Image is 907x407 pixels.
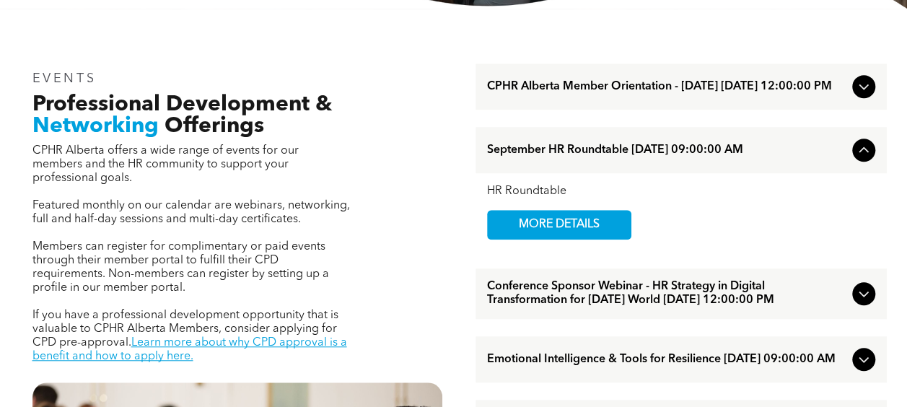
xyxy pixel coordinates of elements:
span: September HR Roundtable [DATE] 09:00:00 AM [487,144,846,157]
span: Professional Development & [32,94,332,115]
a: Learn more about why CPD approval is a benefit and how to apply here. [32,337,347,362]
span: EVENTS [32,72,97,85]
span: Emotional Intelligence & Tools for Resilience [DATE] 09:00:00 AM [487,353,846,367]
span: Featured monthly on our calendar are webinars, networking, full and half-day sessions and multi-d... [32,200,350,225]
span: Offerings [165,115,264,137]
span: Networking [32,115,159,137]
span: Members can register for complimentary or paid events through their member portal to fulfill thei... [32,241,329,294]
span: Conference Sponsor Webinar - HR Strategy in Digital Transformation for [DATE] World [DATE] 12:00:... [487,280,846,307]
span: CPHR Alberta Member Orientation - [DATE] [DATE] 12:00:00 PM [487,80,846,94]
span: CPHR Alberta offers a wide range of events for our members and the HR community to support your p... [32,145,299,184]
span: MORE DETAILS [502,211,616,239]
span: If you have a professional development opportunity that is valuable to CPHR Alberta Members, cons... [32,310,338,349]
div: HR Roundtable [487,185,875,198]
a: MORE DETAILS [487,210,631,240]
